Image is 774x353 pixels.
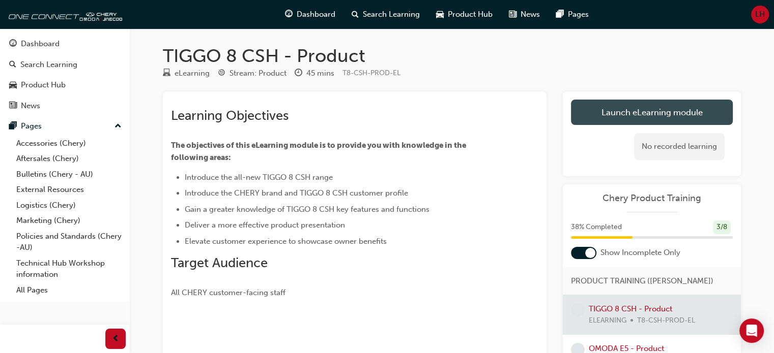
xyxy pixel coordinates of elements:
span: Deliver a more effective product presentation [185,220,345,230]
a: Logistics (Chery) [12,198,126,213]
span: Pages [568,9,589,20]
span: Dashboard [297,9,335,20]
span: learningRecordVerb_NONE-icon [571,303,585,317]
img: oneconnect [5,4,122,24]
button: DashboardSearch LearningProduct HubNews [4,33,126,117]
span: clock-icon [295,69,302,78]
a: Aftersales (Chery) [12,151,126,167]
span: Learning Objectives [171,108,289,123]
a: Policies and Standards (Chery -AU) [12,229,126,255]
span: guage-icon [9,40,17,49]
span: Elevate customer experience to showcase owner benefits [185,237,387,246]
span: Product Hub [448,9,493,20]
span: up-icon [114,120,122,133]
div: Product Hub [21,79,66,91]
div: Pages [21,120,42,132]
a: search-iconSearch Learning [343,4,428,25]
a: Search Learning [4,55,126,74]
span: target-icon [218,69,225,78]
span: search-icon [352,8,359,21]
a: Marketing (Chery) [12,213,126,229]
span: learningResourceType_ELEARNING-icon [163,69,170,78]
span: news-icon [9,102,17,111]
div: Type [163,67,210,80]
span: pages-icon [556,8,564,21]
div: News [21,100,40,112]
div: 45 mins [306,68,334,79]
span: Learning resource code [342,69,400,77]
span: car-icon [436,8,444,21]
button: Pages [4,117,126,136]
span: pages-icon [9,122,17,131]
a: pages-iconPages [548,4,597,25]
div: Open Intercom Messenger [739,318,764,343]
a: guage-iconDashboard [277,4,343,25]
div: No recorded learning [634,133,725,160]
a: Technical Hub Workshop information [12,255,126,282]
h1: TIGGO 8 CSH - Product [163,45,741,67]
span: PRODUCT TRAINING ([PERSON_NAME]) [571,275,713,287]
a: Chery Product Training [571,192,733,204]
span: news-icon [509,8,517,21]
a: Accessories (Chery) [12,136,126,151]
span: All CHERY customer-facing staff [171,288,285,297]
span: Introduce the all-new TIGGO 8 CSH range [185,173,333,182]
span: guage-icon [285,8,293,21]
span: Search Learning [363,9,420,20]
div: 3 / 8 [713,220,731,234]
a: OMODA E5 - Product [589,344,664,353]
a: External Resources [12,182,126,198]
span: Gain a greater knowledge of TIGGO 8 CSH key features and functions [185,205,429,214]
button: LH [751,6,769,23]
div: Stream [218,67,286,80]
span: LH [755,9,765,20]
div: Duration [295,67,334,80]
span: Show Incomplete Only [600,247,680,259]
span: prev-icon [112,333,120,345]
a: Product Hub [4,76,126,94]
a: Launch eLearning module [571,100,733,125]
div: Search Learning [20,59,77,71]
span: 38 % Completed [571,221,622,233]
div: eLearning [175,68,210,79]
div: Stream: Product [230,68,286,79]
a: Dashboard [4,35,126,53]
a: All Pages [12,282,126,298]
span: The objectives of this eLearning module is to provide you with knowledge in the following areas: [171,141,468,162]
span: car-icon [9,81,17,90]
div: Dashboard [21,38,60,50]
span: News [521,9,540,20]
span: Introduce the CHERY brand and TIGGO 8 CSH customer profile [185,188,408,198]
a: news-iconNews [501,4,548,25]
a: Bulletins (Chery - AU) [12,167,126,182]
span: Target Audience [171,255,268,271]
a: car-iconProduct Hub [428,4,501,25]
span: search-icon [9,60,16,70]
a: News [4,97,126,115]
